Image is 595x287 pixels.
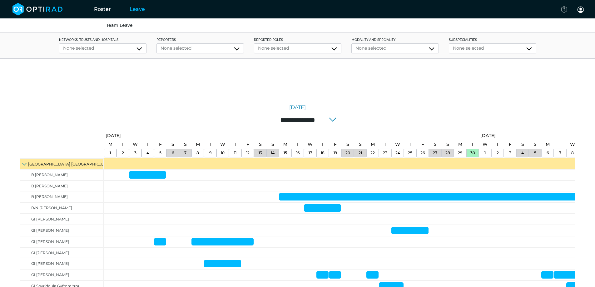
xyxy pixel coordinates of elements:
a: September 3, 2025 [131,140,139,149]
a: October 1, 2025 [479,131,497,140]
a: September 22, 2025 [369,149,376,157]
a: September 8, 2025 [195,149,201,157]
a: September 22, 2025 [369,140,376,149]
a: Team Leave [106,22,133,28]
a: September 17, 2025 [306,140,314,149]
a: September 9, 2025 [208,149,213,157]
a: September 6, 2025 [170,149,176,157]
a: September 26, 2025 [420,140,426,149]
a: [DATE] [289,104,306,111]
a: September 5, 2025 [157,140,163,149]
div: None selected [453,45,532,52]
a: September 28, 2025 [445,140,451,149]
a: September 1, 2025 [107,140,114,149]
span: [GEOGRAPHIC_DATA] [GEOGRAPHIC_DATA] [28,162,113,166]
span: GI [PERSON_NAME] [31,228,69,233]
a: September 27, 2025 [432,140,438,149]
a: September 20, 2025 [345,140,351,149]
a: September 25, 2025 [407,140,413,149]
a: September 2, 2025 [120,149,126,157]
a: September 11, 2025 [232,149,238,157]
div: None selected [63,45,142,52]
a: October 8, 2025 [570,149,575,157]
a: October 2, 2025 [495,149,500,157]
span: GI [PERSON_NAME] [31,217,69,221]
a: September 30, 2025 [469,149,477,157]
a: September 13, 2025 [257,140,263,149]
a: October 1, 2025 [481,140,489,149]
a: September 28, 2025 [444,149,452,157]
a: September 23, 2025 [381,149,389,157]
a: September 18, 2025 [319,149,326,157]
a: October 2, 2025 [495,140,500,149]
a: September 5, 2025 [158,149,163,157]
a: September 9, 2025 [207,140,213,149]
span: GI [PERSON_NAME] [31,272,69,277]
label: Subspecialities [449,37,536,42]
a: September 18, 2025 [320,140,325,149]
a: October 6, 2025 [544,140,551,149]
a: September 3, 2025 [133,149,138,157]
a: October 7, 2025 [558,149,563,157]
a: September 1, 2025 [108,149,112,157]
span: GI [PERSON_NAME] [31,261,69,266]
a: September 12, 2025 [245,149,251,157]
a: October 4, 2025 [520,140,526,149]
a: October 5, 2025 [532,140,538,149]
div: None selected [161,45,240,52]
a: September 17, 2025 [307,149,314,157]
a: September 7, 2025 [183,149,188,157]
a: October 3, 2025 [507,140,513,149]
a: September 6, 2025 [170,140,176,149]
a: September 19, 2025 [332,149,339,157]
a: September 16, 2025 [295,140,300,149]
label: Reporters [156,37,244,42]
a: September 7, 2025 [182,140,188,149]
a: October 7, 2025 [557,140,563,149]
span: B [PERSON_NAME] [31,172,68,177]
a: September 26, 2025 [419,149,426,157]
span: B [PERSON_NAME] [31,194,68,199]
a: September 8, 2025 [194,140,201,149]
span: GI [PERSON_NAME] [31,239,69,244]
img: brand-opti-rad-logos-blue-and-white-d2f68631ba2948856bd03f2d395fb146ddc8fb01b4b6e9315ea85fa773367... [12,3,63,16]
a: September 10, 2025 [219,140,227,149]
a: September 11, 2025 [232,140,238,149]
a: October 1, 2025 [483,149,487,157]
a: September 29, 2025 [456,149,464,157]
label: Reporter roles [254,37,341,42]
div: None selected [355,45,435,52]
a: September 12, 2025 [245,140,251,149]
a: September 16, 2025 [295,149,301,157]
a: September 2, 2025 [120,140,126,149]
a: October 6, 2025 [545,149,550,157]
div: None selected [258,45,337,52]
a: September 23, 2025 [382,140,388,149]
a: September 14, 2025 [269,149,276,157]
a: September 15, 2025 [282,149,289,157]
a: October 5, 2025 [533,149,538,157]
a: September 13, 2025 [257,149,264,157]
a: September 24, 2025 [394,140,402,149]
span: B/N [PERSON_NAME] [31,205,72,210]
a: September 21, 2025 [357,149,364,157]
a: October 4, 2025 [520,149,525,157]
a: September 15, 2025 [282,140,289,149]
a: September 30, 2025 [470,140,475,149]
span: B [PERSON_NAME] [31,184,68,188]
a: September 20, 2025 [344,149,352,157]
a: September 1, 2025 [104,131,122,140]
a: September 4, 2025 [145,140,151,149]
a: September 29, 2025 [457,140,464,149]
a: September 14, 2025 [270,140,276,149]
a: September 10, 2025 [219,149,226,157]
label: Modality and Speciality [351,37,439,42]
a: September 21, 2025 [357,140,363,149]
a: September 27, 2025 [431,149,439,157]
span: GI [PERSON_NAME] [31,250,69,255]
a: October 3, 2025 [508,149,513,157]
a: September 19, 2025 [332,140,338,149]
a: September 25, 2025 [406,149,414,157]
label: networks, trusts and hospitals [59,37,146,42]
a: September 24, 2025 [394,149,402,157]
